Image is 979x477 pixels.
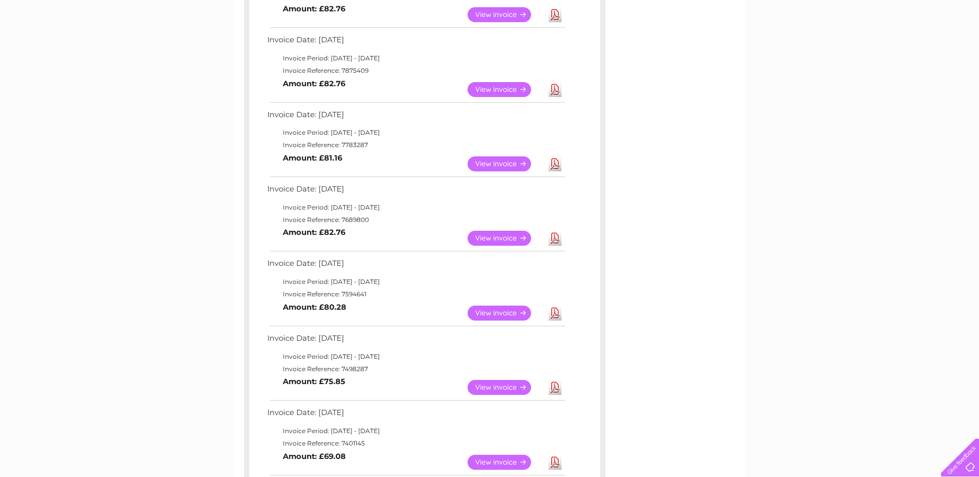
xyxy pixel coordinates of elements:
[265,288,567,300] td: Invoice Reference: 7594641
[265,363,567,375] td: Invoice Reference: 7498287
[910,44,936,52] a: Contact
[265,139,567,151] td: Invoice Reference: 7783287
[265,276,567,288] td: Invoice Period: [DATE] - [DATE]
[283,153,342,163] b: Amount: £81.16
[823,44,846,52] a: Energy
[283,228,345,237] b: Amount: £82.76
[549,380,561,395] a: Download
[283,4,345,13] b: Amount: £82.76
[265,126,567,139] td: Invoice Period: [DATE] - [DATE]
[549,231,561,246] a: Download
[34,27,87,58] img: logo.png
[468,7,543,22] a: View
[265,406,567,425] td: Invoice Date: [DATE]
[945,44,969,52] a: Log out
[265,65,567,77] td: Invoice Reference: 7875409
[265,52,567,65] td: Invoice Period: [DATE] - [DATE]
[265,182,567,201] td: Invoice Date: [DATE]
[283,79,345,88] b: Amount: £82.76
[283,377,345,386] b: Amount: £75.85
[265,201,567,214] td: Invoice Period: [DATE] - [DATE]
[265,351,567,363] td: Invoice Period: [DATE] - [DATE]
[265,108,567,127] td: Invoice Date: [DATE]
[265,437,567,450] td: Invoice Reference: 7401145
[549,455,561,470] a: Download
[852,44,883,52] a: Telecoms
[549,156,561,171] a: Download
[468,455,543,470] a: View
[468,156,543,171] a: View
[265,425,567,437] td: Invoice Period: [DATE] - [DATE]
[549,82,561,97] a: Download
[265,331,567,351] td: Invoice Date: [DATE]
[784,5,856,18] a: 0333 014 3131
[468,380,543,395] a: View
[265,257,567,276] td: Invoice Date: [DATE]
[468,231,543,246] a: View
[283,303,346,312] b: Amount: £80.28
[246,6,734,50] div: Clear Business is a trading name of Verastar Limited (registered in [GEOGRAPHIC_DATA] No. 3667643...
[889,44,904,52] a: Blog
[797,44,817,52] a: Water
[549,7,561,22] a: Download
[265,214,567,226] td: Invoice Reference: 7689800
[468,306,543,321] a: View
[468,82,543,97] a: View
[265,33,567,52] td: Invoice Date: [DATE]
[283,452,346,461] b: Amount: £69.08
[549,306,561,321] a: Download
